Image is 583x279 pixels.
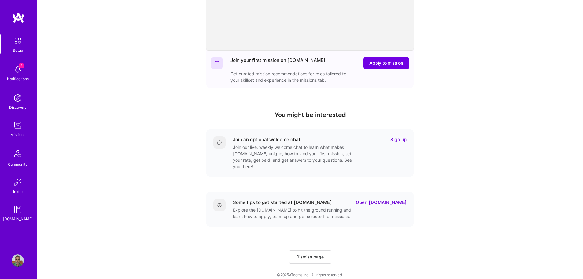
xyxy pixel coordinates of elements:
a: Open [DOMAIN_NAME] [356,199,407,205]
div: Missions [10,131,25,138]
span: Dismiss page [296,254,324,260]
a: User Avatar [10,254,25,267]
span: Apply to mission [369,60,403,66]
div: Setup [13,47,23,54]
img: guide book [12,203,24,216]
button: Apply to mission [363,57,409,69]
div: Some tips to get started at [DOMAIN_NAME] [233,199,332,205]
img: Details [217,203,222,208]
div: Explore the [DOMAIN_NAME] to hit the ground running and learn how to apply, team up and get selec... [233,207,355,220]
img: teamwork [12,119,24,131]
img: Community [10,146,25,161]
div: Join your first mission on [DOMAIN_NAME] [230,57,325,69]
img: Comment [217,140,222,145]
img: discovery [12,92,24,104]
img: bell [12,63,24,76]
img: logo [12,12,24,23]
button: Dismiss page [289,250,331,264]
div: Join an optional welcome chat [233,136,301,143]
div: Discovery [9,104,27,111]
span: 3 [19,63,24,68]
img: Website [215,61,219,66]
div: Notifications [7,76,29,82]
div: Invite [13,188,23,195]
a: Sign up [390,136,407,143]
img: Invite [12,176,24,188]
h4: You might be interested [206,111,414,119]
img: setup [11,34,24,47]
div: Get curated mission recommendations for roles tailored to your skillset and experience in the mis... [230,70,353,83]
div: Join our live, weekly welcome chat to learn what makes [DOMAIN_NAME] unique, how to land your fir... [233,144,355,170]
img: User Avatar [12,254,24,267]
div: Community [8,161,28,168]
div: [DOMAIN_NAME] [3,216,33,222]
